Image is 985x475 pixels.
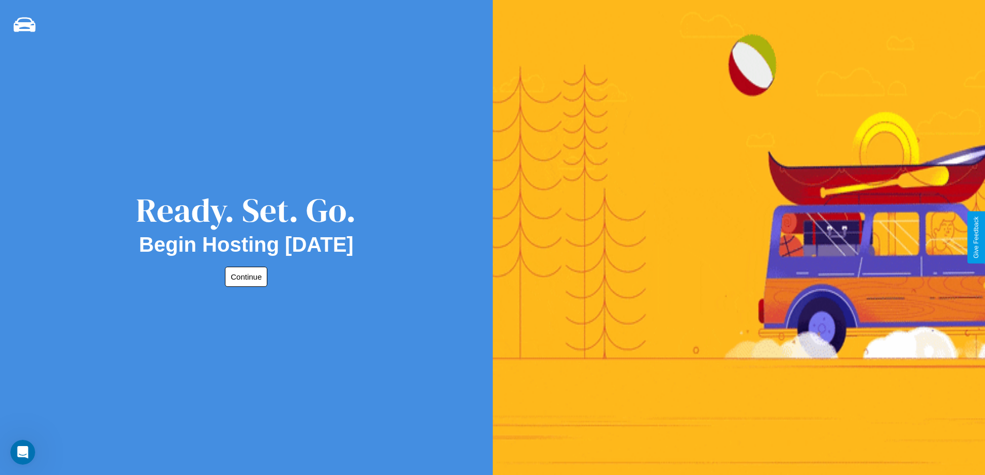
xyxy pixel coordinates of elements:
button: Continue [225,267,267,287]
div: Ready. Set. Go. [136,187,356,233]
div: Give Feedback [973,217,980,258]
iframe: Intercom live chat [10,440,35,465]
h2: Begin Hosting [DATE] [139,233,354,256]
